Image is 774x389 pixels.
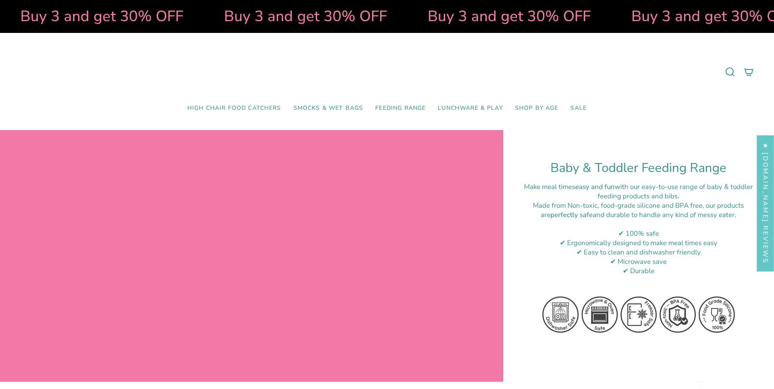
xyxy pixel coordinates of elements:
[375,105,426,112] span: Feeding Range
[294,105,363,112] span: Smocks & Wet Bags
[524,229,754,238] div: ✔ 100% safe
[524,201,754,219] div: M
[532,6,695,26] strong: Buy 3 and get 30% OFF
[317,45,457,99] a: Mumma’s Little Helpers
[524,161,754,176] h1: Baby & Toddler Feeding Range
[125,6,288,26] strong: Buy 3 and get 30% OFF
[287,99,370,118] a: Smocks & Wet Bags
[328,6,491,26] strong: Buy 3 and get 30% OFF
[575,182,615,191] strong: easy and fun
[432,99,509,118] a: Lunchware & Play
[610,257,667,266] span: ✔ Microwave save
[187,105,281,112] span: High Chair Food Catchers
[524,238,754,248] div: ✔ Ergonomically designed to make meal times easy
[564,99,593,118] a: SALE
[539,201,744,219] span: ade from Non-toxic, food-grade silicone and BPA free, our products are and durable to handle any ...
[524,182,754,201] div: Make meal times with our easy-to-use range of baby & toddler feeding products and bibs.
[509,99,565,118] a: Shop by Age
[524,266,754,276] div: ✔ Durable
[438,105,502,112] span: Lunchware & Play
[181,99,287,118] a: High Chair Food Catchers
[550,210,593,219] strong: perfectly safe
[570,105,587,112] span: SALE
[515,105,559,112] span: Shop by Age
[369,99,432,118] a: Feeding Range
[524,248,754,257] div: ✔ Easy to clean and dishwasher friendly
[757,135,774,271] div: Click to open Judge.me floating reviews tab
